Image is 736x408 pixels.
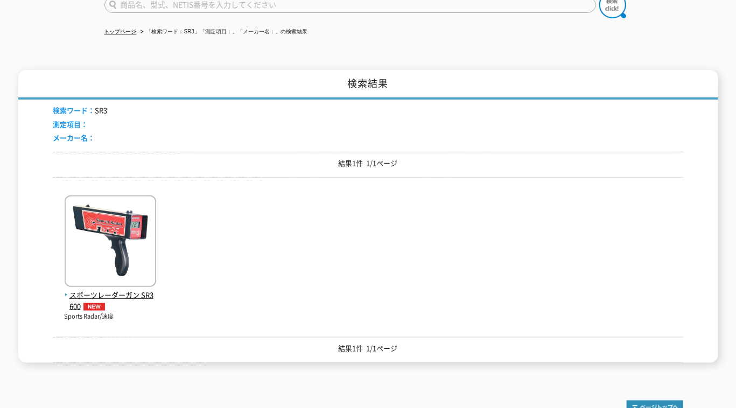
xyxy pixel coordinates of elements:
[138,26,307,38] li: 「検索ワード：SR3」「測定項目：」「メーカー名：」の検索結果
[53,158,683,169] p: 結果1件 1/1ページ
[53,105,108,116] li: SR3
[53,132,95,143] span: メーカー名：
[65,312,156,321] p: Sports Radar/速度
[81,303,108,311] img: NEW
[53,105,95,115] span: 検索ワード：
[53,343,683,354] p: 結果1件 1/1ページ
[18,70,718,100] h1: 検索結果
[65,278,156,312] a: スポーツレーダーガン SR3600NEW
[53,119,88,129] span: 測定項目：
[65,290,156,312] span: スポーツレーダーガン SR3600
[104,29,137,34] a: トップページ
[65,195,156,290] img: SR3600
